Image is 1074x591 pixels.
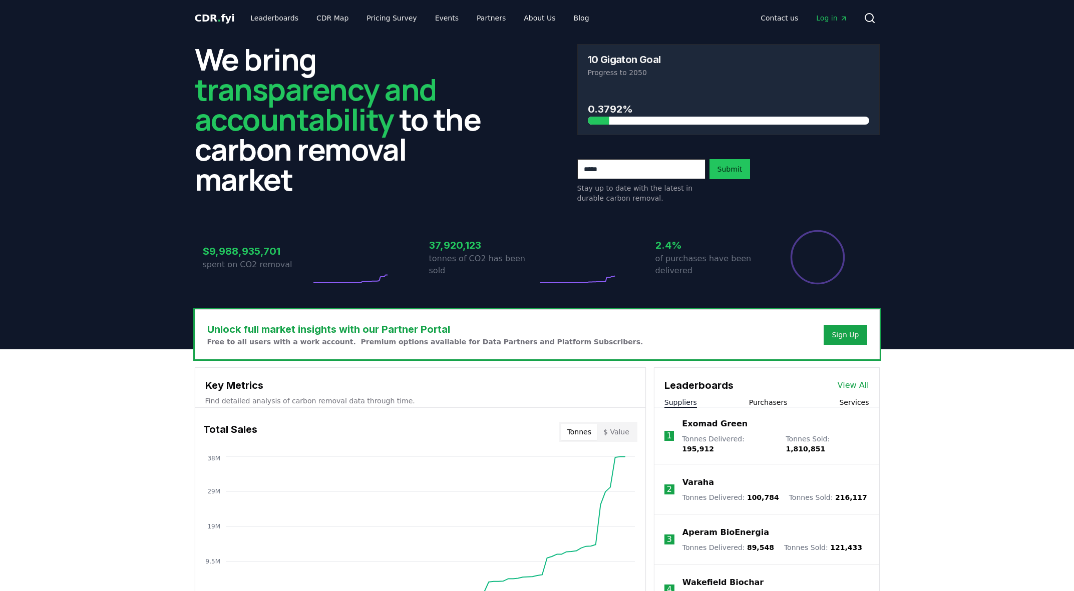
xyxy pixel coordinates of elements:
[830,543,862,551] span: 121,433
[588,102,869,117] h3: 0.3792%
[790,229,846,285] div: Percentage of sales delivered
[203,422,257,442] h3: Total Sales
[784,542,862,552] p: Tonnes Sold :
[808,9,855,27] a: Log in
[816,13,847,23] span: Log in
[207,455,220,462] tspan: 38M
[207,337,643,347] p: Free to all users with a work account. Premium options available for Data Partners and Platform S...
[747,543,774,551] span: 89,548
[195,69,437,140] span: transparency and accountability
[682,526,769,538] a: Aperam BioEnergia
[597,424,635,440] button: $ Value
[747,493,779,501] span: 100,784
[664,378,734,393] h3: Leaderboards
[427,9,467,27] a: Events
[205,378,635,393] h3: Key Metrics
[835,493,867,501] span: 216,117
[516,9,563,27] a: About Us
[429,253,537,277] p: tonnes of CO2 has been sold
[682,576,764,588] a: Wakefield Biochar
[203,244,311,259] h3: $9,988,935,701
[207,488,220,495] tspan: 29M
[205,558,220,565] tspan: 9.5M
[242,9,597,27] nav: Main
[838,379,869,391] a: View All
[682,542,774,552] p: Tonnes Delivered :
[839,397,869,407] button: Services
[753,9,855,27] nav: Main
[749,397,788,407] button: Purchasers
[195,12,235,24] span: CDR fyi
[195,11,235,25] a: CDR.fyi
[207,322,643,337] h3: Unlock full market insights with our Partner Portal
[824,325,867,345] button: Sign Up
[655,253,764,277] p: of purchases have been delivered
[577,183,705,203] p: Stay up to date with the latest in durable carbon removal.
[429,238,537,253] h3: 37,920,123
[655,238,764,253] h3: 2.4%
[682,418,748,430] a: Exomad Green
[667,533,672,545] p: 3
[588,68,869,78] p: Progress to 2050
[588,55,661,65] h3: 10 Gigaton Goal
[308,9,356,27] a: CDR Map
[561,424,597,440] button: Tonnes
[832,330,859,340] a: Sign Up
[682,492,779,502] p: Tonnes Delivered :
[242,9,306,27] a: Leaderboards
[682,476,714,488] a: Varaha
[217,12,221,24] span: .
[205,396,635,406] p: Find detailed analysis of carbon removal data through time.
[667,483,672,495] p: 2
[203,259,311,271] p: spent on CO2 removal
[682,445,714,453] span: 195,912
[664,397,697,407] button: Suppliers
[753,9,806,27] a: Contact us
[207,523,220,530] tspan: 19M
[195,44,497,194] h2: We bring to the carbon removal market
[682,434,776,454] p: Tonnes Delivered :
[666,430,671,442] p: 1
[789,492,867,502] p: Tonnes Sold :
[709,159,751,179] button: Submit
[566,9,597,27] a: Blog
[786,434,869,454] p: Tonnes Sold :
[469,9,514,27] a: Partners
[359,9,425,27] a: Pricing Survey
[786,445,825,453] span: 1,810,851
